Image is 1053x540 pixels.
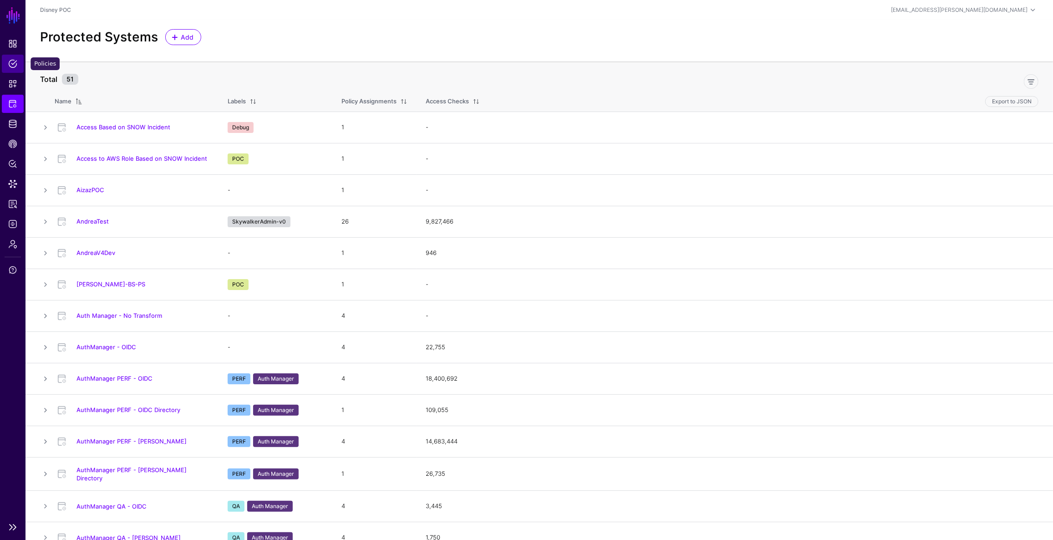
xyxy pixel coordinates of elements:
[2,35,24,53] a: Dashboard
[341,97,397,106] div: Policy Assignments
[76,312,162,319] a: Auth Manager - No Transform
[228,216,290,227] span: SkywalkerAdmin-v0
[253,469,299,479] span: Auth Manager
[426,97,469,106] div: Access Checks
[219,331,332,363] td: -
[76,280,145,288] a: [PERSON_NAME]-BS-PS
[426,249,1038,258] div: 946
[76,466,187,482] a: AuthManager PERF - [PERSON_NAME] Directory
[180,32,195,42] span: Add
[8,99,17,108] span: Protected Systems
[76,438,187,445] a: AuthManager PERF - [PERSON_NAME]
[228,373,250,384] span: PERF
[253,405,299,416] span: Auth Manager
[55,97,71,106] div: Name
[228,122,254,133] span: Debug
[2,215,24,233] a: Logs
[426,406,1038,415] div: 109,055
[76,123,170,131] a: Access Based on SNOW Incident
[426,343,1038,352] div: 22,755
[8,219,17,229] span: Logs
[426,374,1038,383] div: 18,400,692
[332,457,417,490] td: 1
[76,375,153,382] a: AuthManager PERF - OIDC
[8,39,17,48] span: Dashboard
[8,179,17,188] span: Data Lens
[2,135,24,153] a: CAEP Hub
[2,155,24,173] a: Policy Lens
[2,195,24,213] a: Reports
[228,153,249,164] span: POC
[76,155,207,162] a: Access to AWS Role Based on SNOW Incident
[228,436,250,447] span: PERF
[332,143,417,174] td: 1
[332,174,417,206] td: 1
[332,206,417,237] td: 26
[8,119,17,128] span: Identity Data Fabric
[228,279,249,290] span: POC
[426,154,1038,163] div: -
[332,269,417,300] td: 1
[219,300,332,331] td: -
[332,237,417,269] td: 1
[31,57,60,70] div: Policies
[76,503,147,510] a: AuthManager QA - OIDC
[332,490,417,522] td: 4
[76,186,104,194] a: AizazPOC
[2,175,24,193] a: Data Lens
[332,363,417,394] td: 4
[228,469,250,479] span: PERF
[332,300,417,331] td: 4
[426,186,1038,195] div: -
[228,97,246,106] div: Labels
[40,30,158,45] h2: Protected Systems
[228,405,250,416] span: PERF
[8,159,17,168] span: Policy Lens
[253,436,299,447] span: Auth Manager
[8,265,17,275] span: Support
[247,501,293,512] span: Auth Manager
[165,29,201,45] a: Add
[40,6,71,13] a: Disney POC
[332,394,417,426] td: 1
[76,343,136,351] a: AuthManager - OIDC
[426,469,1038,479] div: 26,735
[426,437,1038,446] div: 14,683,444
[5,5,21,25] a: SGNL
[2,95,24,113] a: Protected Systems
[8,139,17,148] span: CAEP Hub
[76,249,115,256] a: AndreaV4Dev
[2,75,24,93] a: Snippets
[62,74,78,85] small: 51
[40,75,57,84] strong: Total
[426,502,1038,511] div: 3,445
[332,331,417,363] td: 4
[76,406,180,413] a: AuthManager PERF - OIDC Directory
[426,123,1038,132] div: -
[8,199,17,209] span: Reports
[891,6,1028,14] div: [EMAIL_ADDRESS][PERSON_NAME][DOMAIN_NAME]
[985,96,1038,107] button: Export to JSON
[426,280,1038,289] div: -
[2,235,24,253] a: Admin
[8,79,17,88] span: Snippets
[219,174,332,206] td: -
[228,501,244,512] span: QA
[219,237,332,269] td: -
[8,239,17,249] span: Admin
[253,373,299,384] span: Auth Manager
[426,311,1038,321] div: -
[8,59,17,68] span: Policies
[426,217,1038,226] div: 9,827,466
[2,115,24,133] a: Identity Data Fabric
[332,426,417,457] td: 4
[332,112,417,143] td: 1
[2,55,24,73] a: Policies
[76,218,109,225] a: AndreaTest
